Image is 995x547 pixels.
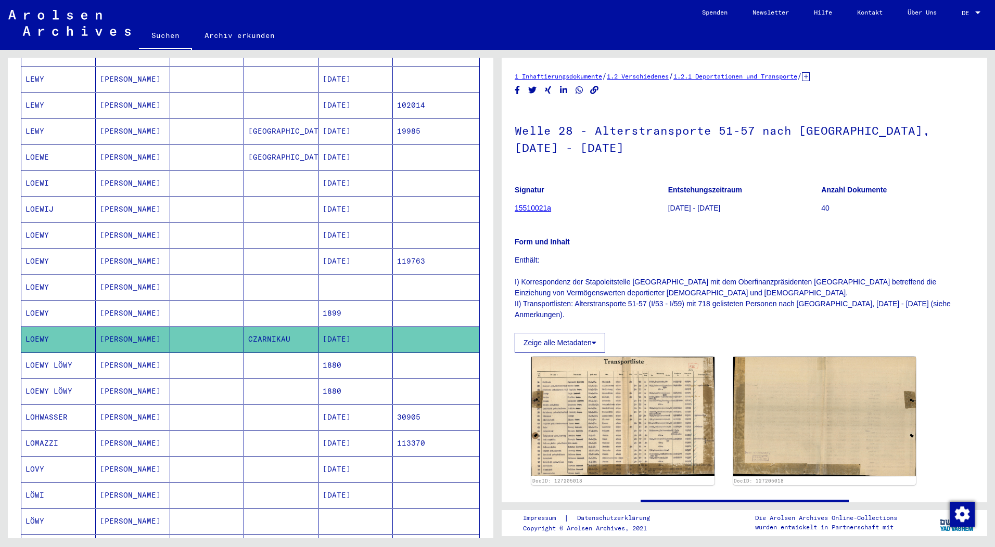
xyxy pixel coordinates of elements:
a: Impressum [523,513,564,524]
mat-cell: LÖWI [21,483,96,508]
mat-cell: [PERSON_NAME] [96,353,170,378]
b: Anzahl Dokumente [821,186,887,194]
mat-cell: [DATE] [318,145,393,170]
mat-cell: [DATE] [318,405,393,430]
mat-cell: LOVY [21,457,96,482]
mat-cell: CZARNIKAU [244,327,318,352]
img: Zustimmung ändern [950,502,975,527]
mat-cell: LOEWY [21,275,96,300]
p: [DATE] - [DATE] [668,203,821,214]
mat-cell: [PERSON_NAME] [96,483,170,508]
button: Share on Xing [543,84,554,97]
button: Share on Twitter [527,84,538,97]
mat-cell: [DATE] [318,483,393,508]
mat-cell: [PERSON_NAME] [96,93,170,118]
p: wurden entwickelt in Partnerschaft mit [755,523,897,532]
img: 002.jpg [733,357,916,476]
mat-cell: [DATE] [318,457,393,482]
a: 1.2 Verschiedenes [607,72,669,80]
mat-cell: 119763 [393,249,479,274]
button: Share on LinkedIn [558,84,569,97]
mat-cell: LOEWIJ [21,197,96,222]
b: Entstehungszeitraum [668,186,742,194]
mat-cell: [PERSON_NAME] [96,197,170,222]
mat-cell: [DATE] [318,223,393,248]
mat-cell: [DATE] [318,67,393,92]
span: / [669,71,673,81]
span: / [602,71,607,81]
mat-cell: LÖWY [21,509,96,534]
mat-cell: [PERSON_NAME] [96,431,170,456]
mat-cell: LEWY [21,93,96,118]
mat-cell: [DATE] [318,327,393,352]
a: DocID: 127205018 [734,478,784,484]
mat-cell: 1899 [318,301,393,326]
mat-cell: [PERSON_NAME] [96,119,170,144]
button: Zeige alle Metadaten [515,333,605,353]
mat-cell: LEWY [21,119,96,144]
mat-cell: [PERSON_NAME] [96,509,170,534]
mat-cell: LOMAZZI [21,431,96,456]
button: Share on Facebook [512,84,523,97]
mat-cell: 30905 [393,405,479,430]
p: Die Arolsen Archives Online-Collections [755,513,897,523]
mat-cell: 113370 [393,431,479,456]
button: Share on WhatsApp [574,84,585,97]
p: 40 [821,203,974,214]
button: Copy link [589,84,600,97]
mat-cell: LOEWE [21,145,96,170]
mat-cell: [PERSON_NAME] [96,327,170,352]
mat-cell: [DATE] [318,197,393,222]
mat-cell: LOEWY [21,223,96,248]
mat-cell: LEWY [21,67,96,92]
mat-cell: [DATE] [318,93,393,118]
mat-cell: [GEOGRAPHIC_DATA] [244,119,318,144]
img: 001.jpg [531,357,715,476]
mat-cell: [GEOGRAPHIC_DATA] [244,145,318,170]
img: Arolsen_neg.svg [8,10,131,36]
mat-cell: 1880 [318,379,393,404]
mat-cell: [PERSON_NAME] [96,275,170,300]
span: DE [962,9,973,17]
mat-cell: LOEWY [21,301,96,326]
mat-cell: [PERSON_NAME] [96,67,170,92]
mat-cell: 1880 [318,353,393,378]
mat-cell: LOEWI [21,171,96,196]
mat-cell: LOEWY LÖWY [21,353,96,378]
a: 15510021a [515,204,551,212]
a: Suchen [139,23,192,50]
b: Form und Inhalt [515,238,570,246]
a: 1.2.1 Deportationen und Transporte [673,72,797,80]
mat-cell: LOHWASSER [21,405,96,430]
img: yv_logo.png [938,510,977,536]
a: 1 Inhaftierungsdokumente [515,72,602,80]
p: Enthält: I) Korrespondenz der Stapoleitstelle [GEOGRAPHIC_DATA] mit dem Oberfinanzpräsidenten [GE... [515,255,974,320]
mat-cell: [DATE] [318,249,393,274]
mat-cell: [PERSON_NAME] [96,379,170,404]
mat-cell: LOEWY LÖWY [21,379,96,404]
p: Copyright © Arolsen Archives, 2021 [523,524,662,533]
mat-cell: [DATE] [318,171,393,196]
mat-cell: [PERSON_NAME] [96,457,170,482]
a: DocID: 127205018 [532,478,582,484]
mat-cell: [PERSON_NAME] [96,405,170,430]
mat-cell: [PERSON_NAME] [96,301,170,326]
span: / [797,71,802,81]
mat-cell: [PERSON_NAME] [96,249,170,274]
mat-cell: [DATE] [318,431,393,456]
a: Datenschutzerklärung [569,513,662,524]
b: Signatur [515,186,544,194]
mat-cell: [PERSON_NAME] [96,171,170,196]
mat-cell: LOEWY [21,249,96,274]
mat-cell: LOEWY [21,327,96,352]
mat-cell: 19985 [393,119,479,144]
h1: Welle 28 - Alterstransporte 51-57 nach [GEOGRAPHIC_DATA], [DATE] - [DATE] [515,107,974,170]
mat-cell: [PERSON_NAME] [96,145,170,170]
a: Archiv erkunden [192,23,287,48]
mat-cell: [PERSON_NAME] [96,223,170,248]
div: Zustimmung ändern [949,501,974,526]
mat-cell: [DATE] [318,119,393,144]
mat-cell: 102014 [393,93,479,118]
div: | [523,513,662,524]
